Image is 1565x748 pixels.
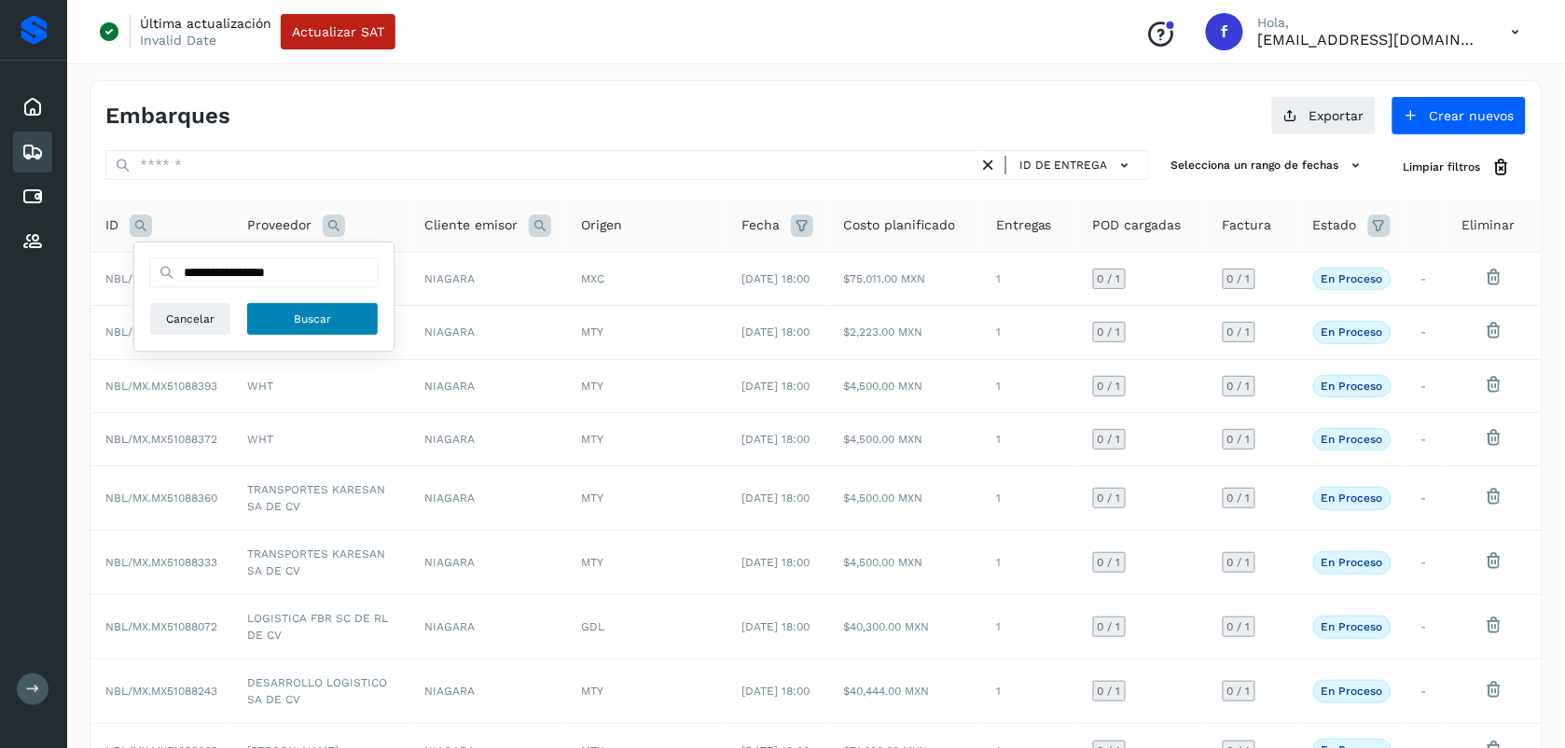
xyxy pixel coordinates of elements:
span: [DATE] 18:00 [741,326,810,339]
td: $4,500.00 MXN [828,466,981,531]
span: NBL/MX.MX51088405 [105,326,217,339]
td: - [1406,531,1447,595]
span: 0 / 1 [1227,492,1251,504]
span: Crear nuevos [1430,109,1515,122]
span: 0 / 1 [1098,381,1121,392]
td: NIAGARA [409,252,566,305]
span: NBL/MX.MX51088360 [105,492,217,505]
span: NBL/MX.MX51088409 [105,272,217,285]
td: 1 [981,595,1078,659]
p: En proceso [1322,433,1383,446]
td: $4,500.00 MXN [828,413,981,466]
span: NBL/MX.MX51088243 [105,685,217,698]
button: Crear nuevos [1392,96,1527,135]
p: En proceso [1322,685,1383,698]
td: $40,300.00 MXN [828,595,981,659]
span: Cliente emisor [424,215,518,235]
span: 0 / 1 [1227,273,1251,284]
p: Hola, [1258,15,1482,31]
p: En proceso [1322,492,1383,505]
span: Costo planificado [843,215,955,235]
td: 1 [981,306,1078,359]
span: Fecha [741,215,780,235]
span: [DATE] 18:00 [741,556,810,569]
div: Proveedores [13,221,52,262]
span: MTY [581,556,603,569]
td: $4,500.00 MXN [828,531,981,595]
td: TRANSPORTES KARESAN SA DE CV [232,466,409,531]
span: [DATE] 18:00 [741,433,810,446]
td: 1 [981,466,1078,531]
span: MTY [581,433,603,446]
div: Cuentas por pagar [13,176,52,217]
span: 0 / 1 [1227,621,1251,632]
td: WHT [232,413,409,466]
p: En proceso [1322,556,1383,569]
p: En proceso [1322,380,1383,393]
td: $4,500.00 MXN [828,359,981,412]
span: 0 / 1 [1227,381,1251,392]
span: Entregas [996,215,1052,235]
span: NBL/MX.MX51088072 [105,620,217,633]
span: 0 / 1 [1098,434,1121,445]
div: Embarques [13,132,52,173]
td: 1 [981,531,1078,595]
span: Eliminar [1462,215,1516,235]
button: Selecciona un rango de fechas [1164,150,1374,181]
td: - [1406,252,1447,305]
p: En proceso [1322,620,1383,633]
span: 0 / 1 [1098,273,1121,284]
span: [DATE] 18:00 [741,380,810,393]
span: GDL [581,620,604,633]
td: $75,011.00 MXN [828,252,981,305]
span: 0 / 1 [1227,326,1251,338]
button: Exportar [1271,96,1377,135]
span: 0 / 1 [1098,326,1121,338]
span: 0 / 1 [1098,621,1121,632]
span: MTY [581,492,603,505]
span: Exportar [1309,109,1364,122]
span: NBL/MX.MX51088393 [105,380,217,393]
span: [DATE] 18:00 [741,272,810,285]
td: - [1406,306,1447,359]
span: [DATE] 18:00 [741,620,810,633]
span: Origen [581,215,622,235]
td: 1 [981,252,1078,305]
td: NIAGARA [409,306,566,359]
td: $2,223.00 MXN [828,306,981,359]
td: - [1406,466,1447,531]
td: NIAGARA [409,466,566,531]
span: NBL/MX.MX51088372 [105,433,217,446]
span: [DATE] 18:00 [741,492,810,505]
span: MTY [581,326,603,339]
p: Última actualización [140,15,271,32]
h4: Embarques [105,103,230,130]
td: NIAGARA [409,595,566,659]
td: - [1406,413,1447,466]
span: 0 / 1 [1098,686,1121,697]
td: - [1406,659,1447,724]
td: DESARROLLO LOGISTICO SA DE CV [232,659,409,724]
span: MTY [581,380,603,393]
td: NIAGARA [409,359,566,412]
span: MXC [581,272,604,285]
button: ID de entrega [1014,152,1141,179]
td: 1 [981,659,1078,724]
td: NIAGARA [409,413,566,466]
td: 1 [981,413,1078,466]
span: Factura [1223,215,1272,235]
span: Estado [1313,215,1357,235]
button: Actualizar SAT [281,14,395,49]
span: POD cargadas [1093,215,1182,235]
span: 0 / 1 [1227,557,1251,568]
span: 0 / 1 [1098,492,1121,504]
span: Proveedor [247,215,312,235]
td: $40,444.00 MXN [828,659,981,724]
span: ID de entrega [1019,157,1108,173]
td: TRANSPORTES KARESAN SA DE CV [232,531,409,595]
span: 0 / 1 [1227,686,1251,697]
span: [DATE] 18:00 [741,685,810,698]
span: NBL/MX.MX51088333 [105,556,217,569]
span: 0 / 1 [1098,557,1121,568]
span: Limpiar filtros [1404,159,1481,175]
